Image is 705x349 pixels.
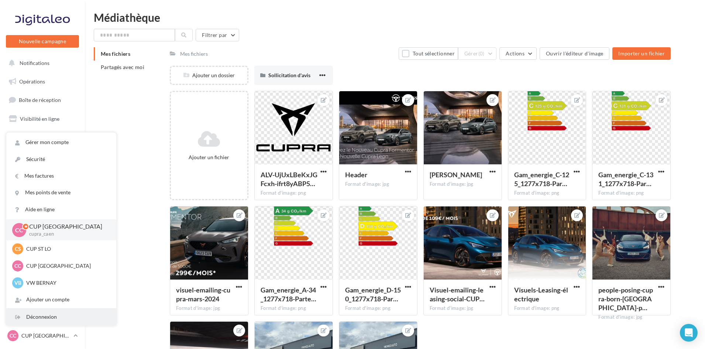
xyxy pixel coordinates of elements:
[26,245,107,253] p: CUP ST LO
[4,92,80,108] a: Boîte de réception
[6,329,79,343] a: CC CUP [GEOGRAPHIC_DATA]
[15,226,23,234] span: CC
[598,190,664,196] div: Format d'image: png
[514,305,580,312] div: Format d'image: png
[345,305,411,312] div: Format d'image: png
[430,181,496,188] div: Format d'image: jpg
[14,262,21,270] span: CC
[506,50,524,57] span: Actions
[261,286,316,303] span: Gam_energie_A-34_1277x718-Partenaires_POS_RVB
[4,227,80,249] a: Campagnes DataOnDemand
[20,116,59,122] span: Visibilité en ligne
[171,72,247,79] div: Ajouter un dossier
[4,148,80,163] a: Contacts
[6,201,116,218] a: Aide en ligne
[458,47,497,60] button: Gérer(0)
[180,50,208,58] div: Mes fichiers
[4,185,80,200] a: Calendrier
[680,324,698,342] div: Open Intercom Messenger
[4,111,80,127] a: Visibilité en ligne
[4,55,78,71] button: Notifications
[6,134,116,151] a: Gérer mon compte
[345,171,367,179] span: Header
[101,64,144,70] span: Partagés avec moi
[20,60,49,66] span: Notifications
[261,305,327,312] div: Format d'image: png
[268,72,310,78] span: Sollicitation d'avis
[196,29,239,41] button: Filtrer par
[6,35,79,48] button: Nouvelle campagne
[4,74,80,89] a: Opérations
[598,171,653,188] span: Gam_energie_C-131_1277x718-Partenaires_POS_RVB
[19,97,61,103] span: Boîte de réception
[430,305,496,312] div: Format d'image: jpg
[261,171,317,188] span: ALV-UjUxLBeKxJGFcxh-ifrt8yABP597wAf-YI-RxVn1au-qTepNcTlw
[430,286,485,303] span: Visuel-emailing-leasing-social-CUPRA
[499,47,536,60] button: Actions
[514,171,569,188] span: Gam_energie_C-125_1277x718-Partenaires_POS_RVB
[598,286,653,312] span: people-posing-cupra-born-aurora-parked
[6,168,116,184] a: Mes factures
[101,51,130,57] span: Mes fichiers
[14,279,21,287] span: VB
[94,12,696,23] div: Médiathèque
[6,291,116,308] div: Ajouter un compte
[29,222,104,231] p: CUP [GEOGRAPHIC_DATA]
[514,286,568,303] span: Visuels-Leasing-électrique
[6,151,116,168] a: Sécurité
[4,166,80,182] a: Médiathèque
[4,130,80,145] a: Campagnes
[430,171,482,179] span: CE-Leon-Formentor
[478,51,485,57] span: (0)
[10,332,16,339] span: CC
[618,50,665,57] span: Importer un fichier
[399,47,458,60] button: Tout sélectionner
[514,190,580,196] div: Format d'image: png
[26,279,107,287] p: VW BERNAY
[345,181,411,188] div: Format d'image: jpg
[176,286,230,303] span: visuel-emailing-cupra-mars-2024
[26,262,107,270] p: CUP [GEOGRAPHIC_DATA]
[612,47,671,60] button: Importer un fichier
[29,231,104,237] p: cupra_caen
[6,309,116,325] div: Déconnexion
[176,305,242,312] div: Format d'image: jpg
[6,184,116,201] a: Mes points de vente
[261,190,327,196] div: Format d'image: png
[598,314,664,321] div: Format d'image: jpg
[4,203,80,225] a: PLV et print personnalisable
[15,245,21,253] span: CS
[21,332,70,339] p: CUP [GEOGRAPHIC_DATA]
[174,154,244,161] div: Ajouter un fichier
[19,78,45,85] span: Opérations
[345,286,401,303] span: Gam_energie_D-150_1277x718-Partenaires_POS_RVB
[540,47,609,60] button: Ouvrir l'éditeur d'image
